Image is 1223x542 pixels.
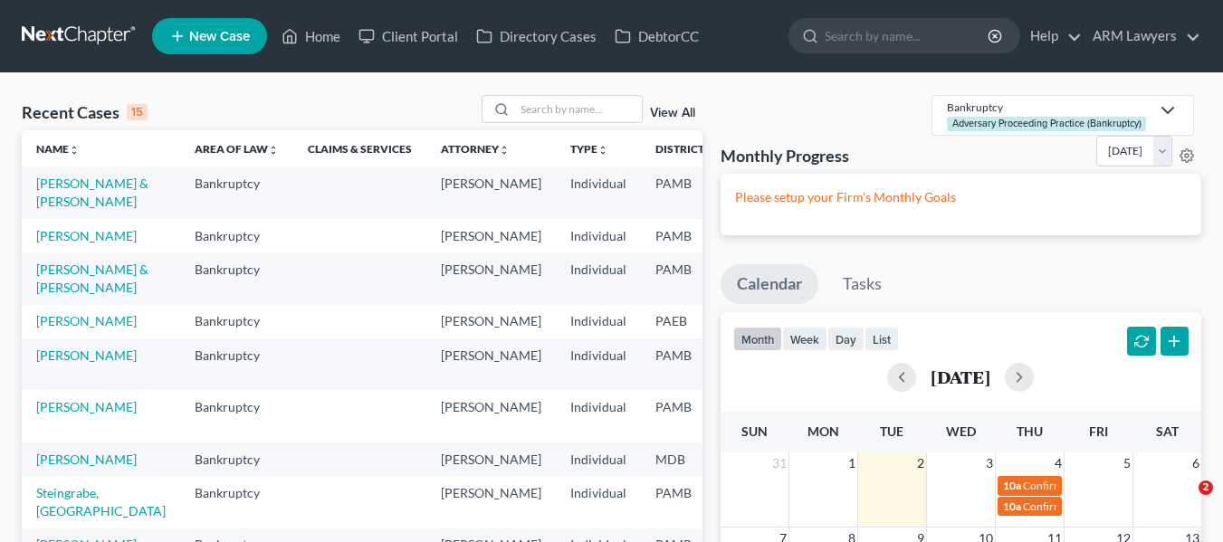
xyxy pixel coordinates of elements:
[36,485,166,518] a: Steingrabe, [GEOGRAPHIC_DATA]
[826,264,898,304] a: Tasks
[426,219,556,252] td: [PERSON_NAME]
[721,145,849,166] h3: Monthly Progress
[272,20,349,52] a: Home
[36,313,137,328] a: [PERSON_NAME]
[349,20,467,52] a: Client Portal
[36,261,148,295] a: [PERSON_NAME] & [PERSON_NAME]
[36,142,80,156] a: Nameunfold_more
[570,142,608,156] a: Typeunfold_more
[36,176,148,209] a: [PERSON_NAME] & [PERSON_NAME]
[733,327,782,351] button: month
[180,166,293,218] td: Bankruptcy
[556,390,641,442] td: Individual
[915,452,926,474] span: 2
[1023,499,1215,513] span: Confirmation Date for [PERSON_NAME]
[807,423,839,439] span: Mon
[426,476,556,528] td: [PERSON_NAME]
[931,367,990,386] h2: [DATE]
[825,19,990,52] input: Search by name...
[189,30,250,43] span: New Case
[499,145,510,156] i: unfold_more
[947,100,1150,115] div: Bankruptcy
[556,442,641,476] td: Individual
[36,228,137,243] a: [PERSON_NAME]
[69,145,80,156] i: unfold_more
[721,264,818,304] a: Calendar
[650,107,695,119] a: View All
[22,101,148,123] div: Recent Cases
[641,390,730,442] td: PAMB
[180,476,293,528] td: Bankruptcy
[1190,452,1201,474] span: 6
[641,476,730,528] td: PAMB
[1161,480,1205,524] iframe: Intercom live chat
[947,117,1146,130] div: Adversary Proceeding Practice (Bankruptcy)
[880,423,903,439] span: Tue
[827,327,865,351] button: day
[293,130,426,166] th: Claims & Services
[556,252,641,304] td: Individual
[36,347,137,363] a: [PERSON_NAME]
[426,252,556,304] td: [PERSON_NAME]
[127,104,148,120] div: 15
[597,145,608,156] i: unfold_more
[1021,20,1082,52] a: Help
[195,142,279,156] a: Area of Lawunfold_more
[556,305,641,338] td: Individual
[1003,499,1021,513] span: 10a
[180,219,293,252] td: Bankruptcy
[1122,452,1132,474] span: 5
[641,166,730,218] td: PAMB
[741,423,768,439] span: Sun
[984,452,995,474] span: 3
[1084,20,1200,52] a: ARM Lawyers
[655,142,715,156] a: Districtunfold_more
[1017,423,1043,439] span: Thu
[180,305,293,338] td: Bankruptcy
[782,327,827,351] button: week
[426,338,556,390] td: [PERSON_NAME]
[641,442,730,476] td: MDB
[641,338,730,390] td: PAMB
[180,390,293,442] td: Bankruptcy
[36,452,137,467] a: [PERSON_NAME]
[1199,480,1213,495] span: 2
[36,399,137,414] a: [PERSON_NAME]
[556,166,641,218] td: Individual
[426,305,556,338] td: [PERSON_NAME]
[770,452,788,474] span: 31
[865,327,899,351] button: list
[556,338,641,390] td: Individual
[1053,452,1064,474] span: 4
[1089,423,1108,439] span: Fri
[441,142,510,156] a: Attorneyunfold_more
[426,390,556,442] td: [PERSON_NAME]
[1003,479,1021,492] span: 10a
[1156,423,1179,439] span: Sat
[515,96,642,122] input: Search by name...
[180,442,293,476] td: Bankruptcy
[180,252,293,304] td: Bankruptcy
[846,452,857,474] span: 1
[735,188,1187,206] p: Please setup your Firm's Monthly Goals
[268,145,279,156] i: unfold_more
[606,20,708,52] a: DebtorCC
[556,476,641,528] td: Individual
[180,338,293,390] td: Bankruptcy
[556,219,641,252] td: Individual
[426,442,556,476] td: [PERSON_NAME]
[641,305,730,338] td: PAEB
[641,219,730,252] td: PAMB
[641,252,730,304] td: PAMB
[426,166,556,218] td: [PERSON_NAME]
[467,20,606,52] a: Directory Cases
[946,423,976,439] span: Wed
